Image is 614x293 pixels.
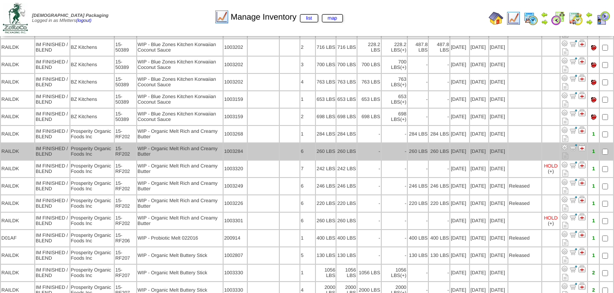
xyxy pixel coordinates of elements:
td: [DATE] [450,74,469,90]
img: Adjust [561,213,568,220]
img: Adjust [561,74,568,82]
td: IM FINISHED / BLEND [35,74,69,90]
td: IM FINISHED / BLEND [35,91,69,108]
td: 653 LBS [382,91,407,108]
td: RAILDK [1,109,34,125]
td: RAILDK [1,39,34,56]
td: 260 LBS [336,213,356,229]
td: 246 LBS [336,178,356,194]
img: arrowright.gif [541,18,548,26]
img: Adjust [561,92,568,99]
td: 700 LBS [382,57,407,73]
td: 5 [300,247,315,264]
td: [DATE] [450,195,469,212]
i: Note [562,83,568,90]
td: Prosperity Organic Foods Inc [70,126,114,142]
img: arrowright.gif [586,18,593,26]
i: Note [562,152,568,159]
td: 130 LBS [336,247,356,264]
img: arrowleft.gif [586,11,593,18]
img: Move [570,196,577,203]
td: [DATE] [470,91,488,108]
td: 284 LBS [408,126,428,142]
td: [DATE] [470,230,488,246]
td: 130 LBS [316,247,336,264]
img: line_graph.gif [506,11,521,26]
td: 698 LBS [358,109,381,125]
td: WIP - Blue Zones Kitchen Korwaiian Coconut Sauce [137,39,223,56]
div: (+) [548,221,554,226]
td: [DATE] [489,230,507,246]
td: - [358,195,381,212]
img: Move [570,109,577,116]
td: - [358,143,381,160]
td: RAILDK [1,195,34,212]
span: Logged in as Mfetters [32,13,108,23]
td: [DATE] [489,57,507,73]
img: Pallet tie not set [590,61,597,68]
i: Note [562,204,568,211]
img: Adjust [561,144,568,151]
td: [DATE] [470,195,488,212]
td: 2 [300,109,315,125]
td: RAILDK [1,126,34,142]
i: Note [562,222,568,229]
td: 6 [300,195,315,212]
td: IM FINISHED / BLEND [35,143,69,160]
td: 763 LBS [382,74,407,90]
td: - [408,161,428,177]
td: RAILDK [1,178,34,194]
td: [DATE] [470,178,488,194]
td: - [429,161,449,177]
td: Prosperity Organic Foods Inc [70,161,114,177]
td: 400 LBS [336,230,356,246]
td: [DATE] [489,195,507,212]
img: Move [570,74,577,82]
div: 1 [588,235,598,241]
td: 260 LBS [316,143,336,160]
img: calendarprod.gif [523,11,538,26]
td: [DATE] [450,91,469,108]
td: 15-RF206 [115,230,136,246]
img: calendarblend.gif [551,11,566,26]
td: [DATE] [470,161,488,177]
img: Manage Hold [578,230,586,238]
img: Adjust [561,230,568,238]
td: 653 LBS [358,91,381,108]
i: Note [562,187,568,194]
td: 700 LBS [358,57,381,73]
td: 15-RF202 [115,143,136,160]
img: calendarcustomer.gif [596,11,610,26]
span: [DEMOGRAPHIC_DATA] Packaging [32,13,108,18]
td: 716 LBS [316,39,336,56]
td: RAILDK [1,213,34,229]
td: - [382,143,407,160]
td: IM FINISHED / BLEND [35,161,69,177]
td: 220 LBS [429,195,449,212]
td: - [382,126,407,142]
img: Adjust [561,178,568,186]
td: IM FINISHED / BLEND [35,213,69,229]
img: Move [570,178,577,186]
td: 15-50389 [115,109,136,125]
td: [DATE] [489,178,507,194]
td: BZ Kitchens [70,39,114,56]
img: home.gif [489,11,503,26]
td: Released [508,230,541,246]
td: 6 [300,143,315,160]
td: WIP - Organic Melt Rich and Creamy Butter [137,213,223,229]
td: - [382,161,407,177]
td: [DATE] [489,109,507,125]
td: RAILDK [1,143,34,160]
div: 1 [588,131,598,137]
td: 15-RF202 [115,161,136,177]
td: WIP - Organic Melt Rich and Creamy Butter [137,178,223,194]
td: - [429,91,449,108]
td: - [408,213,428,229]
td: - [408,74,428,90]
td: 220 LBS [336,195,356,212]
img: Manage Hold [578,57,586,64]
td: 716 LBS [336,39,356,56]
td: [DATE] [450,178,469,194]
td: 246 LBS [429,178,449,194]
